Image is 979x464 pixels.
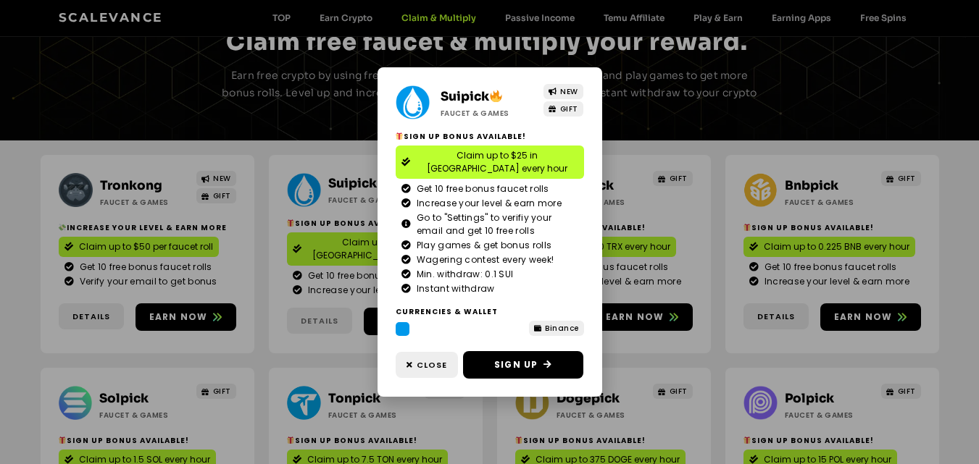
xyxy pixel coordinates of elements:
[413,197,562,210] span: Increase your level & earn more
[560,104,578,114] span: GIFT
[494,358,538,371] span: Sign Up
[529,321,584,336] a: Binance
[396,306,509,317] h2: Currencies & Wallet
[413,282,495,295] span: Instant withdraw
[463,351,583,379] a: Sign Up
[545,323,579,334] span: Binance
[543,101,583,117] a: GIFT
[490,90,502,102] img: 🔥
[396,352,458,379] a: Close
[416,149,578,175] span: Claim up to $25 in [GEOGRAPHIC_DATA] every hour
[417,359,447,371] span: Close
[560,86,578,97] span: NEW
[413,211,578,237] span: Go to "Settings" to verifiy your email and get 10 free rolls
[396,132,403,140] img: 🎁
[396,131,584,142] h2: Sign Up Bonus Available!
[413,253,554,266] span: Wagering contest every week!
[413,239,551,252] span: Play games & get bonus rolls
[441,89,503,104] a: Suipick
[413,268,514,281] span: Min. withdraw: 0.1 SUI
[413,182,549,195] span: Get 10 free bonus faucet rolls
[441,108,533,119] h2: Faucet & Games
[543,84,583,99] a: NEW
[396,145,584,179] a: Claim up to $25 in [GEOGRAPHIC_DATA] every hour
